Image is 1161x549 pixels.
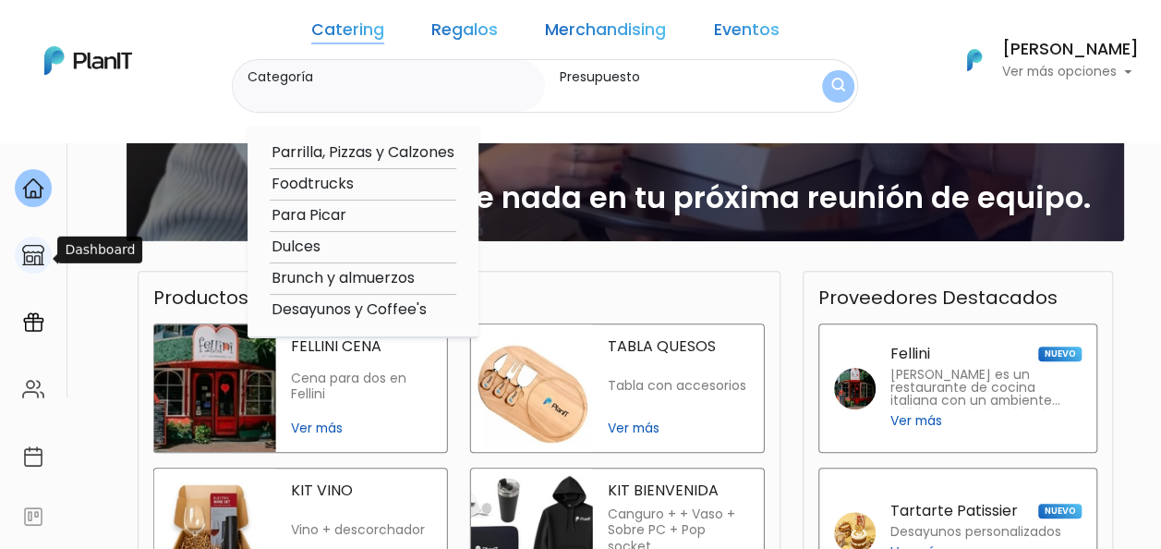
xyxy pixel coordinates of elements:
[57,237,142,263] div: Dashboard
[818,287,1058,309] h3: Proveedores Destacados
[1038,347,1081,361] span: NUEVO
[291,483,432,498] p: KIT VINO
[943,36,1139,84] button: PlanIt Logo [PERSON_NAME] Ver más opciones
[545,22,666,44] a: Merchandising
[818,323,1097,453] a: Fellini NUEVO [PERSON_NAME] es un restaurante de cocina italiana con un ambiente cálido y auténti...
[890,369,1082,408] p: [PERSON_NAME] es un restaurante de cocina italiana con un ambiente cálido y auténtico, ideal para...
[713,22,779,44] a: Eventos
[890,504,1018,518] p: Tartarte Patissier
[270,236,456,259] option: Dulces
[22,506,44,528] img: feedback-78b5a0c8f98aac82b08bfc38622c3050aee476f2c9584af64705fc4e61158814.svg
[470,323,765,453] a: tabla quesos TABLA QUESOS Tabla con accesorios Ver más
[1002,42,1139,58] h6: [PERSON_NAME]
[291,419,432,438] span: Ver más
[834,368,876,409] img: fellini
[608,419,749,438] span: Ver más
[270,204,456,227] option: Para Picar
[890,526,1061,539] p: Desayunos personalizados
[270,299,456,322] option: Desayunos y Coffee's
[890,411,942,431] span: Ver más
[311,22,384,44] a: Catering
[270,173,456,196] option: Foodtrucks
[431,22,498,44] a: Regalos
[153,287,369,309] h3: Productos Destacados
[954,40,995,80] img: PlanIt Logo
[22,445,44,468] img: calendar-87d922413cdce8b2cf7b7f5f62616a5cf9e4887200fb71536465627b3292af00.svg
[270,141,456,165] option: Parrilla, Pizzas y Calzones
[890,347,930,361] p: Fellini
[608,483,749,498] p: KIT BIENVENIDA
[44,46,132,75] img: PlanIt Logo
[471,324,593,452] img: tabla quesos
[248,67,538,87] label: Categoría
[154,324,276,452] img: fellini cena
[1002,66,1139,79] p: Ver más opciones
[291,371,432,403] p: Cena para dos en Fellini
[22,311,44,334] img: campaigns-02234683943229c281be62815700db0a1741e53638e28bf9629b52c665b00959.svg
[22,177,44,200] img: home-e721727adea9d79c4d83392d1f703f7f8bce08238fde08b1acbfd93340b81755.svg
[608,339,749,354] p: TABLA QUESOS
[311,180,1091,215] h2: Que no falte nada en tu próxima reunión de equipo.
[22,244,44,266] img: marketplace-4ceaa7011d94191e9ded77b95e3339b90024bf715f7c57f8cf31f2d8c509eaba.svg
[560,67,788,87] label: Presupuesto
[153,323,448,453] a: fellini cena FELLINI CENA Cena para dos en Fellini Ver más
[270,267,456,290] option: Brunch y almuerzos
[291,339,432,354] p: FELLINI CENA
[22,378,44,400] img: people-662611757002400ad9ed0e3c099ab2801c6687ba6c219adb57efc949bc21e19d.svg
[95,18,266,54] div: ¿Necesitás ayuda?
[1038,504,1081,518] span: NUEVO
[831,78,845,95] img: search_button-432b6d5273f82d61273b3651a40e1bd1b912527efae98b1b7a1b2c0702e16a8d.svg
[608,378,749,394] p: Tabla con accesorios
[291,522,432,538] p: Vino + descorchador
